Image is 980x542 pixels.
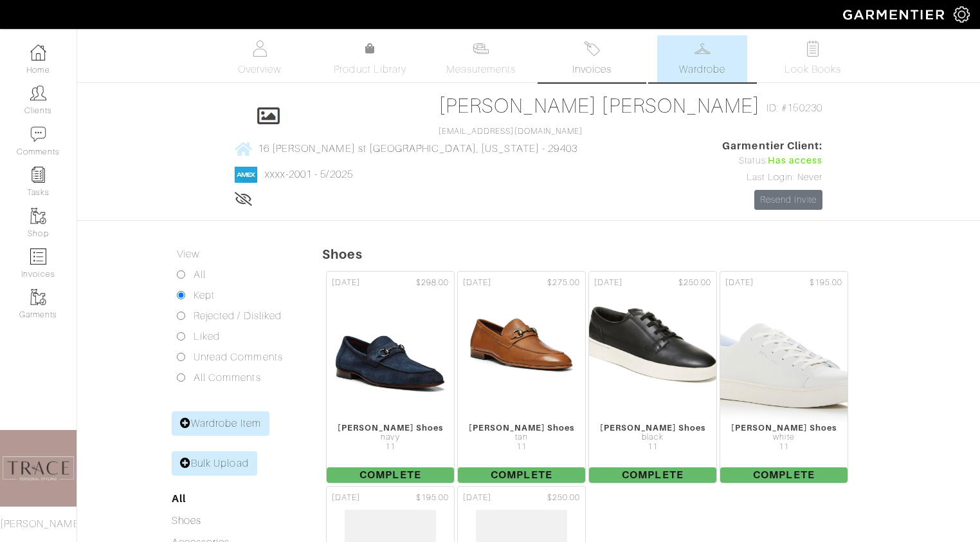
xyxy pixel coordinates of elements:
[334,62,406,77] span: Product Library
[722,138,822,154] span: Garmentier Client:
[172,411,269,436] a: Wardrobe Item
[720,423,848,433] div: [PERSON_NAME] Shoes
[238,62,281,77] span: Overview
[322,247,980,262] h5: Shoes
[172,492,186,505] a: All
[805,41,821,57] img: todo-9ac3debb85659649dc8f770b8b6100bb5dab4b48dedcbae339e5042a72dfd3cc.svg
[720,433,848,442] div: white
[194,308,282,324] label: Rejected / Disliked
[327,433,454,442] div: navy
[572,62,612,77] span: Invoices
[586,294,719,423] img: aa29z9Ep5uHv2ERm1FJayDrK
[473,41,489,57] img: measurements-466bbee1fd09ba9460f595b01e5d73f9e2bff037440d3c8f018324cb6cdf7a4a.svg
[458,467,585,483] span: Complete
[439,127,583,136] a: [EMAIL_ADDRESS][DOMAIN_NAME]
[332,277,360,289] span: [DATE]
[837,3,954,26] img: garmentier-logo-header-white-b43fb05a5012e4ada735d5af1a66efaba907eab6374d6393d1fbf88cb4ef424d.png
[768,154,823,168] span: Has access
[754,190,823,210] a: Resend Invite
[725,277,754,289] span: [DATE]
[456,270,587,485] a: [DATE] $275.00 [PERSON_NAME] Shoes tan 11 Complete
[172,515,201,527] a: Shoes
[439,94,760,117] a: [PERSON_NAME] [PERSON_NAME]
[194,288,215,303] label: Kept
[194,267,206,283] label: All
[30,44,46,61] img: dashboard-icon-dbcd8f5a0b271acd01030246c82b418ddd0df26cd7fceb0bd07c9910d44c42f6.png
[589,467,716,483] span: Complete
[335,294,446,423] img: H3Sni2tvCuPGhw7e1h9NGKh4
[785,62,842,77] span: Look Books
[589,433,716,442] div: black
[332,492,360,504] span: [DATE]
[194,350,283,365] label: Unread Comments
[30,85,46,101] img: clients-icon-6bae9207a08558b7cb47a8932f037763ab4055f8c8b6bfacd5dc20c3e0201464.png
[722,154,822,168] div: Status:
[458,423,585,433] div: [PERSON_NAME] Shoes
[547,492,580,504] span: $250.00
[177,247,201,262] label: View:
[446,62,516,77] span: Measurements
[251,41,268,57] img: basicinfo-40fd8af6dae0f16599ec9e87c0ef1c0a1fdea2edbe929e3d69a839185d80c458.svg
[587,270,718,485] a: [DATE] $250.00 [PERSON_NAME] Shoes black 11 Complete
[594,277,622,289] span: [DATE]
[416,492,449,504] span: $195.00
[720,467,848,483] span: Complete
[463,492,491,504] span: [DATE]
[416,277,449,289] span: $298.00
[215,35,305,82] a: Overview
[458,442,585,452] div: 11
[657,35,747,82] a: Wardrobe
[768,35,858,82] a: Look Books
[258,143,577,154] span: 16 [PERSON_NAME] st [GEOGRAPHIC_DATA], [US_STATE] - 29403
[235,167,257,183] img: american_express-1200034d2e149cdf2cc7894a33a747db654cf6f8355cb502592f1d228b2ac700.png
[589,423,716,433] div: [PERSON_NAME] Shoes
[718,270,849,485] a: [DATE] $195.00 [PERSON_NAME] Shoes white 11 Complete
[30,167,46,183] img: reminder-icon-8004d30b9f0a5d33ae49ab947aed9ed385cf756f9e5892f1edd6e32f2345188e.png
[30,126,46,142] img: comment-icon-a0a6a9ef722e966f86d9cbdc48e553b5cf19dbc54f86b18d962a5391bc8f6eb6.png
[547,35,637,82] a: Invoices
[436,35,527,82] a: Measurements
[810,277,842,289] span: $195.00
[722,171,822,185] div: Last Login: Never
[679,62,725,77] span: Wardrobe
[767,100,822,116] span: ID: #150230
[954,6,970,23] img: gear-icon-white-bd11855cb880d31180b6d7d6211b90ccbf57a29d726f0c71d8c61bd08dd39cc2.png
[30,248,46,265] img: orders-icon-0abe47150d42831381b5fb84f609e132dff9fe21cb692f30cb5eec754e2cba89.png
[172,451,257,476] a: Bulk Upload
[194,370,261,386] label: All Comments
[694,41,711,57] img: wardrobe-487a4870c1b7c33e795ec22d11cfc2ed9d08956e64fb3008fe2437562e282088.svg
[194,329,220,344] label: Liked
[235,140,577,156] a: 16 [PERSON_NAME] st [GEOGRAPHIC_DATA], [US_STATE] - 29403
[463,277,491,289] span: [DATE]
[589,442,716,452] div: 11
[327,423,454,433] div: [PERSON_NAME] Shoes
[547,277,580,289] span: $275.00
[458,433,585,442] div: tan
[584,41,600,57] img: orders-27d20c2124de7fd6de4e0e44c1d41de31381a507db9b33961299e4e07d508b8c.svg
[674,294,894,423] img: gBpq5G4Nq2cwX3CCgkXRpoSb
[469,294,574,423] img: NdKZGyM9JqLN3w4GEmi2EpbP
[327,467,454,483] span: Complete
[325,41,415,77] a: Product Library
[327,442,454,452] div: 11
[30,289,46,305] img: garments-icon-b7da505a4dc4fd61783c78ac3ca0ef83fa9d6f193b1c9dc38574b1d14d53ca28.png
[30,208,46,224] img: garments-icon-b7da505a4dc4fd61783c78ac3ca0ef83fa9d6f193b1c9dc38574b1d14d53ca28.png
[720,442,848,452] div: 11
[325,270,456,485] a: [DATE] $298.00 [PERSON_NAME] Shoes navy 11 Complete
[678,277,711,289] span: $250.00
[265,169,353,180] a: xxxx-2001 - 5/2025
